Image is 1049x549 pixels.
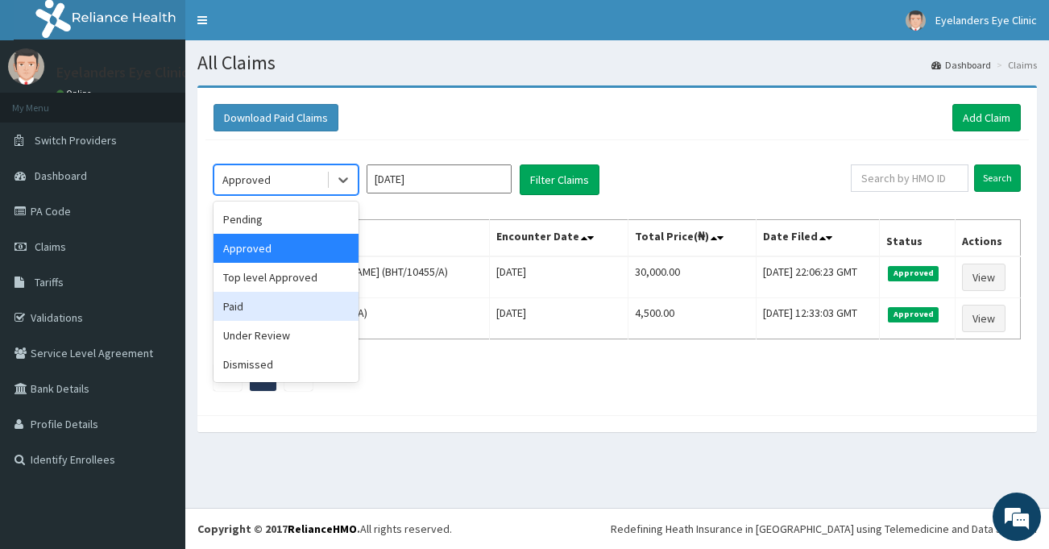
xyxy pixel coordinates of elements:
[8,48,44,85] img: User Image
[214,263,359,292] div: Top level Approved
[993,58,1037,72] li: Claims
[880,220,955,257] th: Status
[888,307,939,322] span: Approved
[56,88,95,99] a: Online
[35,133,117,148] span: Switch Providers
[520,164,599,195] button: Filter Claims
[628,220,756,257] th: Total Price(₦)
[490,298,628,339] td: [DATE]
[93,169,222,332] span: We're online!
[35,168,87,183] span: Dashboard
[84,90,271,111] div: Chat with us now
[931,58,991,72] a: Dashboard
[628,298,756,339] td: 4,500.00
[851,164,968,192] input: Search by HMO ID
[756,298,879,339] td: [DATE] 12:33:03 GMT
[628,256,756,298] td: 30,000.00
[756,256,879,298] td: [DATE] 22:06:23 GMT
[962,305,1005,332] a: View
[197,52,1037,73] h1: All Claims
[56,65,189,80] p: Eyelanders Eye Clinic
[214,350,359,379] div: Dismissed
[490,256,628,298] td: [DATE]
[214,104,338,131] button: Download Paid Claims
[35,239,66,254] span: Claims
[30,81,65,121] img: d_794563401_company_1708531726252_794563401
[756,220,879,257] th: Date Filed
[197,522,360,536] strong: Copyright © 2017 .
[974,164,1021,192] input: Search
[288,522,357,536] a: RelianceHMO
[952,104,1021,131] a: Add Claim
[962,264,1005,291] a: View
[214,205,359,234] div: Pending
[888,266,939,281] span: Approved
[8,372,307,429] textarea: Type your message and hit 'Enter'
[214,234,359,263] div: Approved
[185,508,1049,549] footer: All rights reserved.
[214,292,359,321] div: Paid
[214,321,359,350] div: Under Review
[367,164,512,193] input: Select Month and Year
[955,220,1020,257] th: Actions
[935,13,1037,27] span: Eyelanders Eye Clinic
[906,10,926,31] img: User Image
[264,8,303,47] div: Minimize live chat window
[611,521,1037,537] div: Redefining Heath Insurance in [GEOGRAPHIC_DATA] using Telemedicine and Data Science!
[490,220,628,257] th: Encounter Date
[35,275,64,289] span: Tariffs
[222,172,271,188] div: Approved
